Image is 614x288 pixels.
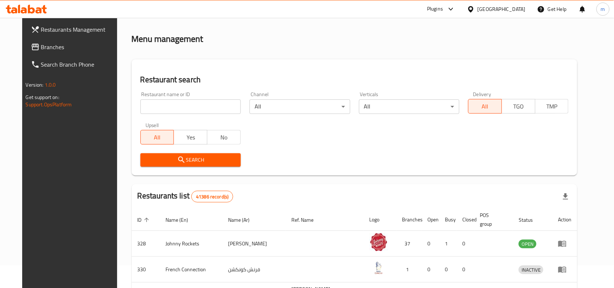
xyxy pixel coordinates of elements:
[26,100,72,109] a: Support.OpsPlatform
[41,60,119,69] span: Search Branch Phone
[222,257,286,283] td: فرنش كونكشن
[519,266,543,274] span: INACTIVE
[222,231,286,257] td: [PERSON_NAME]
[439,231,457,257] td: 1
[166,216,198,224] span: Name (En)
[41,25,119,34] span: Restaurants Management
[471,101,499,112] span: All
[132,33,203,45] h2: Menu management
[439,209,457,231] th: Busy
[557,188,574,205] div: Export file
[535,99,569,114] button: TMP
[207,130,241,145] button: No
[250,99,350,114] div: All
[552,209,577,231] th: Action
[25,21,125,38] a: Restaurants Management
[45,80,56,90] span: 1.0.0
[132,257,160,283] td: 330
[26,80,44,90] span: Version:
[370,233,388,251] img: Johnny Rockets
[396,209,422,231] th: Branches
[359,99,459,114] div: All
[538,101,566,112] span: TMP
[439,257,457,283] td: 0
[228,216,259,224] span: Name (Ar)
[160,231,223,257] td: Johnny Rockets
[370,259,388,277] img: French Connection
[558,239,571,248] div: Menu
[480,211,505,228] span: POS group
[137,216,151,224] span: ID
[558,265,571,274] div: Menu
[140,130,174,145] button: All
[601,5,605,13] span: m
[505,101,533,112] span: TGO
[468,99,502,114] button: All
[519,240,537,248] div: OPEN
[519,216,542,224] span: Status
[457,209,474,231] th: Closed
[140,74,569,85] h2: Restaurant search
[191,191,233,202] div: Total records count
[291,216,323,224] span: Ref. Name
[192,193,233,200] span: 41386 record(s)
[427,5,443,13] div: Plugins
[140,99,241,114] input: Search for restaurant name or ID..
[478,5,526,13] div: [GEOGRAPHIC_DATA]
[144,132,171,143] span: All
[422,209,439,231] th: Open
[457,231,474,257] td: 0
[396,231,422,257] td: 37
[146,155,235,165] span: Search
[177,132,204,143] span: Yes
[25,56,125,73] a: Search Branch Phone
[473,92,491,97] label: Delivery
[132,10,155,19] a: Home
[174,130,207,145] button: Yes
[140,153,241,167] button: Search
[158,10,160,19] li: /
[145,123,159,128] label: Upsell
[160,257,223,283] td: French Connection
[26,92,59,102] span: Get support on:
[422,231,439,257] td: 0
[519,240,537,248] span: OPEN
[132,231,160,257] td: 328
[25,38,125,56] a: Branches
[502,99,535,114] button: TGO
[396,257,422,283] td: 1
[210,132,238,143] span: No
[163,10,212,19] span: Menu management
[457,257,474,283] td: 0
[137,190,234,202] h2: Restaurants list
[364,209,396,231] th: Logo
[422,257,439,283] td: 0
[41,43,119,51] span: Branches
